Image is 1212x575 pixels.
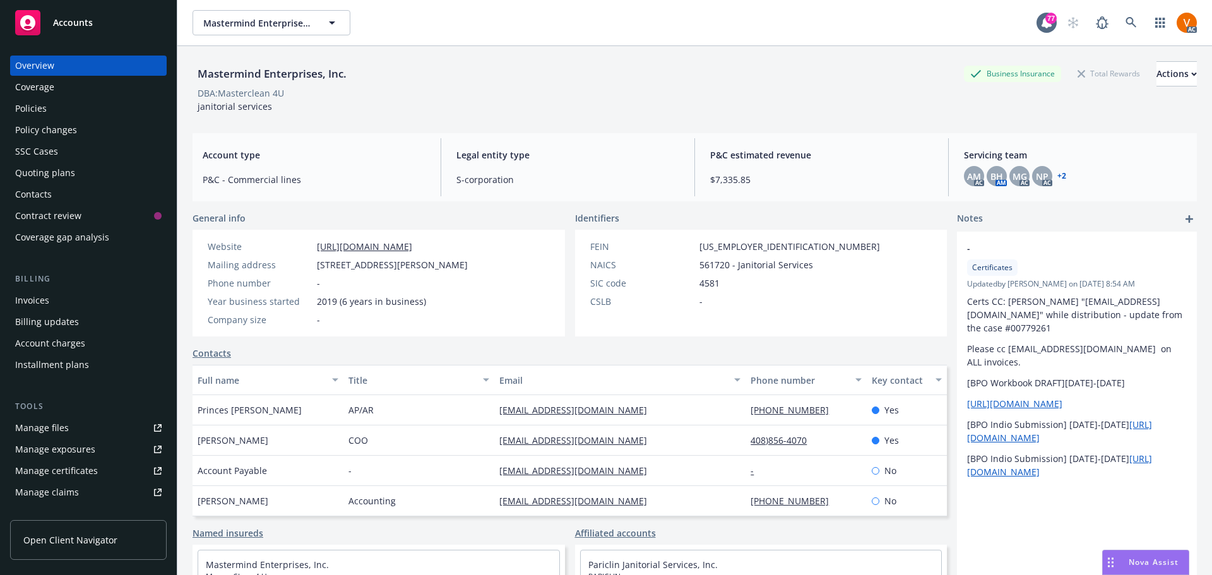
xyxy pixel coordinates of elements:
div: Invoices [15,290,49,311]
a: [EMAIL_ADDRESS][DOMAIN_NAME] [499,434,657,446]
a: Pariclin Janitorial Services, Inc. [588,559,718,571]
span: Yes [884,403,899,417]
div: Total Rewards [1071,66,1146,81]
a: Manage BORs [10,504,167,524]
a: [URL][DOMAIN_NAME] [317,240,412,252]
a: [EMAIL_ADDRESS][DOMAIN_NAME] [499,495,657,507]
p: Certs CC: [PERSON_NAME] "[EMAIL_ADDRESS][DOMAIN_NAME]" while distribution - update from the case ... [967,295,1187,335]
a: SSC Cases [10,141,167,162]
span: [PERSON_NAME] [198,434,268,447]
div: Billing updates [15,312,79,332]
span: Account type [203,148,425,162]
div: Manage BORs [15,504,74,524]
a: [EMAIL_ADDRESS][DOMAIN_NAME] [499,404,657,416]
div: Tools [10,400,167,413]
a: Search [1119,10,1144,35]
span: $7,335.85 [710,173,933,186]
span: Certificates [972,262,1013,273]
div: Manage files [15,418,69,438]
a: Coverage [10,77,167,97]
div: Title [348,374,475,387]
a: Contacts [10,184,167,205]
span: P&C estimated revenue [710,148,933,162]
div: Full name [198,374,324,387]
div: Coverage gap analysis [15,227,109,247]
span: General info [193,211,246,225]
div: Website [208,240,312,253]
p: [BPO Indio Submission] [DATE]-[DATE] [967,452,1187,478]
span: COO [348,434,368,447]
div: NAICS [590,258,694,271]
span: [PERSON_NAME] [198,494,268,507]
div: Policy changes [15,120,77,140]
div: Account charges [15,333,85,353]
p: Please cc [EMAIL_ADDRESS][DOMAIN_NAME] on ALL invoices. [967,342,1187,369]
span: Accounts [53,18,93,28]
a: Manage claims [10,482,167,502]
a: add [1182,211,1197,227]
a: Mastermind Enterprises, Inc. [206,559,329,571]
a: +2 [1057,172,1066,180]
button: Actions [1156,61,1197,86]
a: Coverage gap analysis [10,227,167,247]
a: Accounts [10,5,167,40]
div: Quoting plans [15,163,75,183]
div: DBA: Masterclean 4U [198,86,284,100]
a: Manage files [10,418,167,438]
div: -CertificatesUpdatedby [PERSON_NAME] on [DATE] 8:54 AMCerts CC: [PERSON_NAME] "[EMAIL_ADDRESS][DO... [957,232,1197,489]
a: Billing updates [10,312,167,332]
span: 2019 (6 years in business) [317,295,426,308]
span: 561720 - Janitorial Services [699,258,813,271]
span: - [699,295,703,308]
div: Phone number [751,374,847,387]
div: SSC Cases [15,141,58,162]
a: Overview [10,56,167,76]
span: Notes [957,211,983,227]
a: Account charges [10,333,167,353]
span: No [884,464,896,477]
span: S-corporation [456,173,679,186]
div: Business Insurance [964,66,1061,81]
a: Manage exposures [10,439,167,459]
a: Contract review [10,206,167,226]
div: SIC code [590,276,694,290]
span: [US_EMPLOYER_IDENTIFICATION_NUMBER] [699,240,880,253]
div: Phone number [208,276,312,290]
span: MG [1013,170,1027,183]
button: Title [343,365,494,395]
span: Nova Assist [1129,557,1179,567]
div: Email [499,374,727,387]
span: Servicing team [964,148,1187,162]
button: Full name [193,365,343,395]
a: Quoting plans [10,163,167,183]
div: Policies [15,98,47,119]
button: Key contact [867,365,947,395]
img: photo [1177,13,1197,33]
span: - [348,464,352,477]
span: Updated by [PERSON_NAME] on [DATE] 8:54 AM [967,278,1187,290]
div: Year business started [208,295,312,308]
a: Manage certificates [10,461,167,481]
span: janitorial services [198,100,272,112]
span: - [967,242,1154,255]
a: Invoices [10,290,167,311]
span: AM [967,170,981,183]
span: NP [1036,170,1049,183]
a: Switch app [1148,10,1173,35]
div: 77 [1045,13,1057,24]
span: AP/AR [348,403,374,417]
span: [STREET_ADDRESS][PERSON_NAME] [317,258,468,271]
a: - [751,465,764,477]
span: Mastermind Enterprises, Inc. [203,16,312,30]
div: Manage certificates [15,461,98,481]
p: [BPO Workbook DRAFT][DATE]-[DATE] [967,376,1187,389]
a: Named insureds [193,526,263,540]
a: Policy changes [10,120,167,140]
a: [PHONE_NUMBER] [751,404,839,416]
div: CSLB [590,295,694,308]
p: [BPO Indio Submission] [DATE]-[DATE] [967,418,1187,444]
div: Overview [15,56,54,76]
button: Mastermind Enterprises, Inc. [193,10,350,35]
div: Installment plans [15,355,89,375]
